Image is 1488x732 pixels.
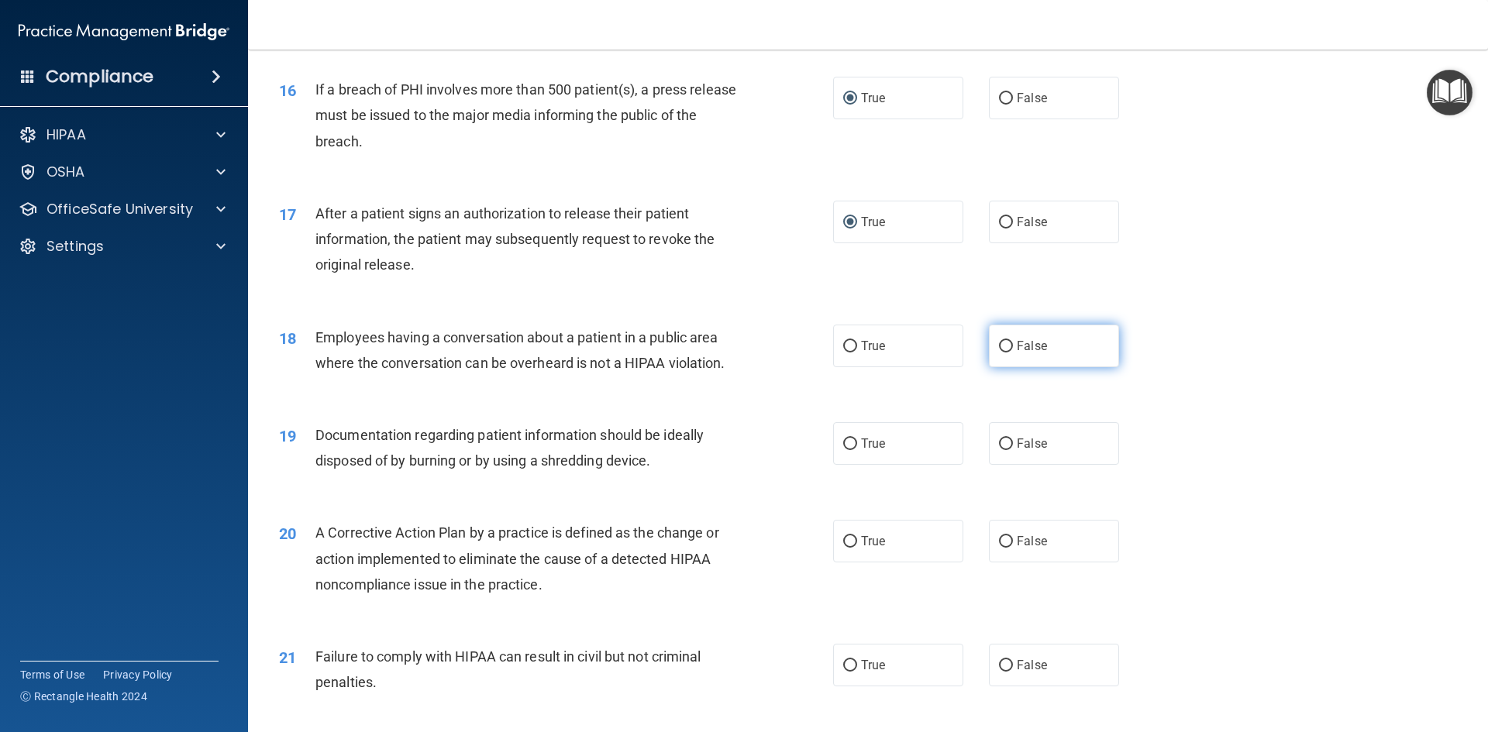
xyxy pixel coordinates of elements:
input: False [999,660,1013,672]
span: False [1017,339,1047,353]
a: Privacy Policy [103,667,173,682]
span: False [1017,436,1047,451]
button: Open Resource Center [1427,70,1472,115]
a: Settings [19,237,226,256]
span: After a patient signs an authorization to release their patient information, the patient may subs... [315,205,715,273]
span: 21 [279,648,296,667]
span: Documentation regarding patient information should be ideally disposed of by burning or by using ... [315,427,704,469]
span: True [861,215,885,229]
span: Ⓒ Rectangle Health 2024 [20,689,147,704]
span: False [1017,215,1047,229]
span: True [861,339,885,353]
span: True [861,436,885,451]
span: Employees having a conversation about a patient in a public area where the conversation can be ov... [315,329,725,371]
input: False [999,217,1013,229]
span: True [861,534,885,548]
input: True [843,660,857,672]
input: False [999,93,1013,105]
img: PMB logo [19,16,229,47]
a: Terms of Use [20,667,84,682]
input: True [843,93,857,105]
a: OfficeSafe University [19,200,226,218]
span: If a breach of PHI involves more than 500 patient(s), a press release must be issued to the major... [315,81,736,149]
span: True [861,658,885,672]
p: HIPAA [46,125,86,144]
span: 18 [279,329,296,348]
span: Failure to comply with HIPAA can result in civil but not criminal penalties. [315,648,701,690]
p: Settings [46,237,104,256]
span: A Corrective Action Plan by a practice is defined as the change or action implemented to eliminat... [315,524,719,592]
span: 19 [279,427,296,445]
input: False [999,536,1013,548]
a: HIPAA [19,125,226,144]
span: 16 [279,81,296,100]
p: OfficeSafe University [46,200,193,218]
input: True [843,217,857,229]
p: OSHA [46,163,85,181]
span: False [1017,658,1047,672]
span: True [861,91,885,105]
input: False [999,341,1013,352]
span: False [1017,91,1047,105]
input: False [999,438,1013,450]
span: 20 [279,524,296,543]
h4: Compliance [46,66,153,88]
span: False [1017,534,1047,548]
input: True [843,438,857,450]
span: 17 [279,205,296,224]
input: True [843,536,857,548]
input: True [843,341,857,352]
a: OSHA [19,163,226,181]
